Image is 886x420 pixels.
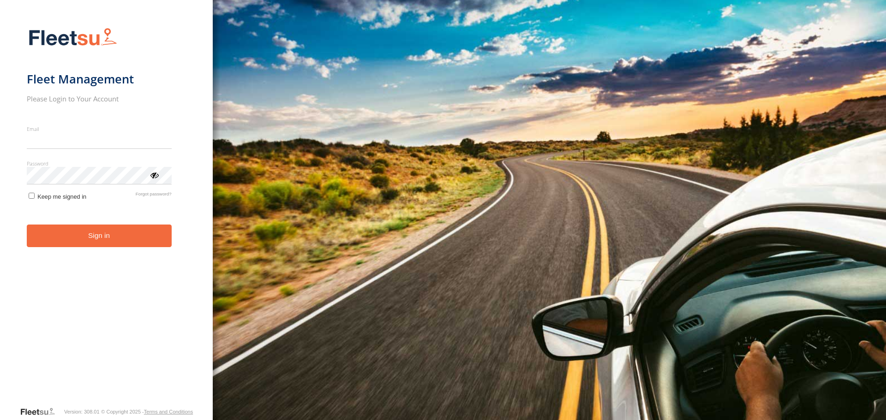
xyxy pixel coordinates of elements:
[27,160,172,167] label: Password
[29,193,35,199] input: Keep me signed in
[27,125,172,132] label: Email
[27,94,172,103] h2: Please Login to Your Account
[27,26,119,49] img: Fleetsu
[64,409,99,414] div: Version: 308.01
[37,193,86,200] span: Keep me signed in
[27,22,186,406] form: main
[20,407,62,416] a: Visit our Website
[136,191,172,200] a: Forgot password?
[150,170,159,179] div: ViewPassword
[144,409,193,414] a: Terms and Conditions
[27,225,172,247] button: Sign in
[101,409,193,414] div: © Copyright 2025 -
[27,71,172,87] h1: Fleet Management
